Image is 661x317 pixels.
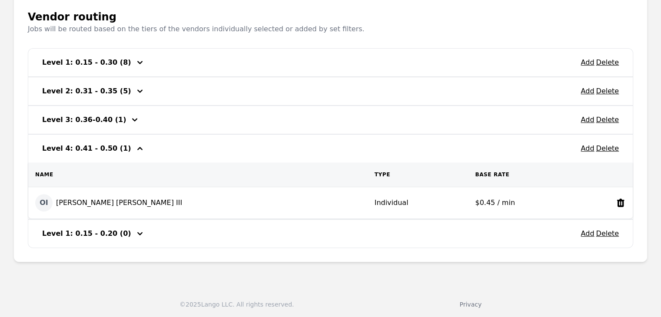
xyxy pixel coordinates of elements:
th: Type [368,162,468,187]
div: Add DeleteLevel 4: 0.41 - 0.50 (1)NameTypeBase RateOI[PERSON_NAME] [PERSON_NAME] IIIIndividual$0.... [28,134,633,219]
th: Name [28,162,368,187]
button: Delete [596,143,619,154]
a: Privacy [459,301,482,308]
div: Add DeleteLevel 1: 0.15 - 0.30 (8) [28,48,633,77]
div: [PERSON_NAME] [PERSON_NAME] III [35,194,361,211]
span: OI [40,198,48,208]
p: Jobs will be routed based on the tiers of the vendors individually selected or added by set filters. [28,24,365,34]
th: Base Rate [468,162,581,187]
td: $0.45 / min [468,187,581,219]
button: Add [581,86,594,96]
div: Add DeleteLevel 3: 0.36-0.40 (1) [28,106,633,134]
button: Delete [596,115,619,125]
h3: Level 1: 0.15 - 0.20 (0) [42,228,131,239]
h3: Level 4: 0.41 - 0.50 (1) [42,143,131,154]
h3: Level 1: 0.15 - 0.30 (8) [42,57,131,68]
button: Delete [596,86,619,96]
button: Add [581,143,594,154]
div: Add DeleteLevel 1: 0.15 - 0.20 (0) [28,219,633,248]
button: Add [581,57,594,68]
button: Delete [596,57,619,68]
button: Delete [596,228,619,239]
button: Add [581,115,594,125]
h3: Level 3: 0.36-0.40 (1) [42,115,126,125]
div: © 2025 Lango LLC. All rights reserved. [179,300,294,309]
button: Add [581,228,594,239]
h1: Vendor routing [28,10,365,24]
div: Add DeleteLevel 2: 0.31 - 0.35 (5) [28,77,633,106]
h3: Level 2: 0.31 - 0.35 (5) [42,86,131,96]
span: Individual [375,198,409,207]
